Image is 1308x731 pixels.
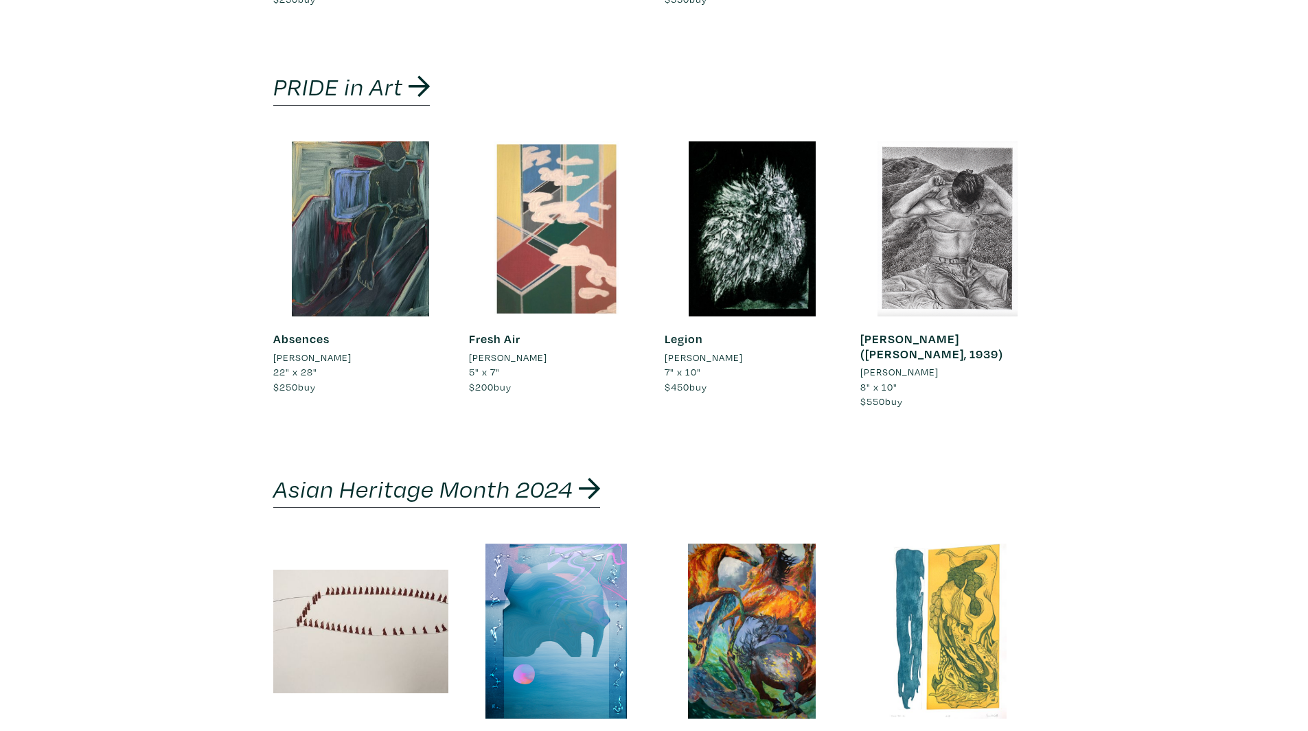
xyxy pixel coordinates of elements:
a: Legion [665,331,703,347]
li: [PERSON_NAME] [860,364,939,380]
span: $450 [665,380,689,393]
a: Absences [273,331,330,347]
span: buy [469,380,512,393]
span: $250 [273,380,298,393]
a: [PERSON_NAME] [860,364,1035,380]
span: $550 [860,395,885,408]
span: $200 [469,380,494,393]
li: [PERSON_NAME] [665,350,743,365]
span: buy [273,380,316,393]
span: 22" x 28" [273,365,317,378]
span: 8" x 10" [860,380,897,393]
a: [PERSON_NAME] [273,350,448,365]
a: [PERSON_NAME] ([PERSON_NAME], 1939) [860,331,1003,362]
span: buy [665,380,707,393]
em: Asian Heritage Month 2024 [273,472,573,504]
li: [PERSON_NAME] [469,350,547,365]
em: PRIDE in Art [273,70,403,102]
li: [PERSON_NAME] [273,350,352,365]
a: Asian Heritage Month 2024 [273,472,601,508]
a: [PERSON_NAME] [469,350,644,365]
span: 7" x 10" [665,365,701,378]
span: 5" x 7" [469,365,500,378]
span: buy [860,395,903,408]
a: PRIDE in Art [273,70,431,106]
a: [PERSON_NAME] [665,350,840,365]
a: Fresh Air [469,331,520,347]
